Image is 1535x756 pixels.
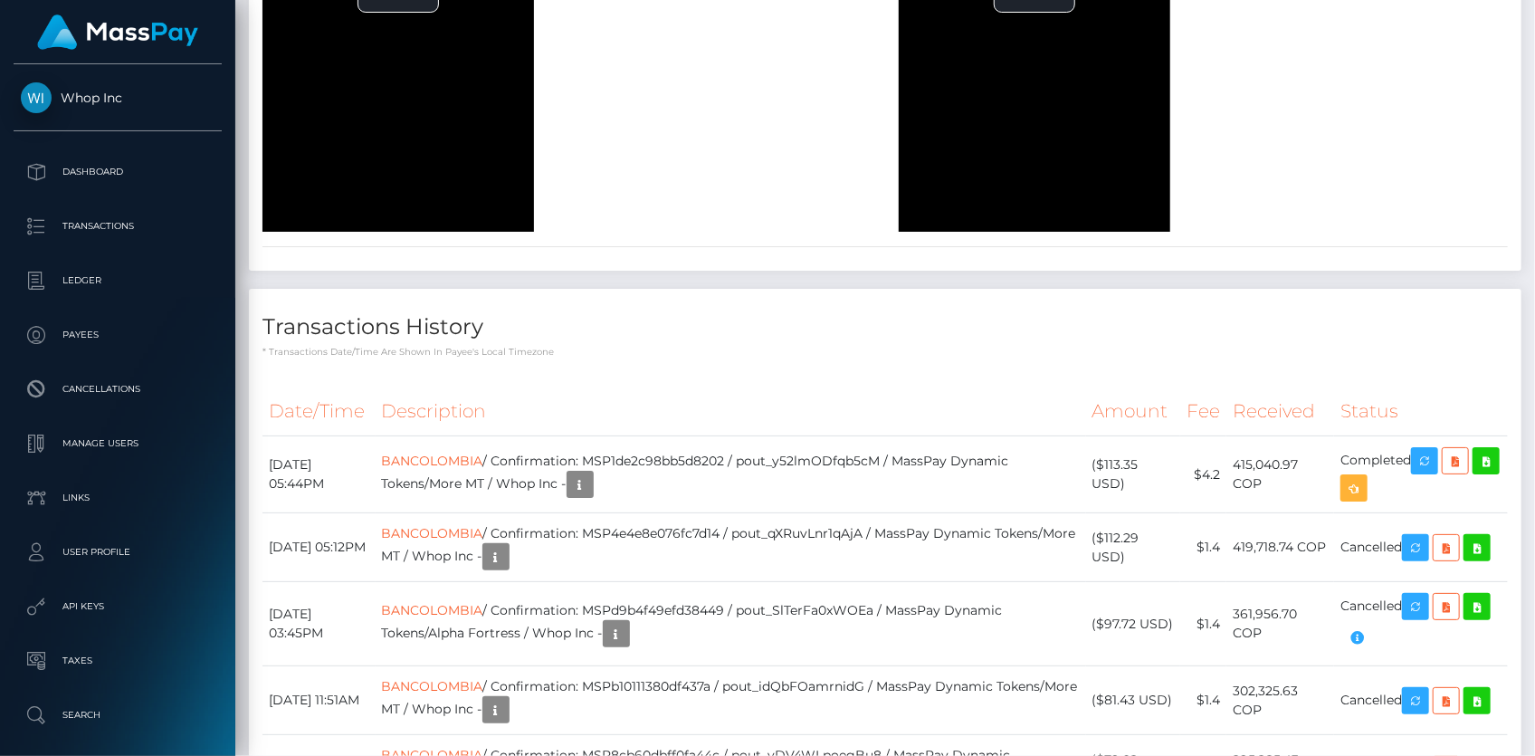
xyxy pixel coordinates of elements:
td: / Confirmation: MSPd9b4f49efd38449 / pout_SlTerFa0xWOEa / MassPay Dynamic Tokens/Alpha Fortress /... [376,582,1086,666]
td: / Confirmation: MSP1de2c98bb5d8202 / pout_y52lmODfqb5cM / MassPay Dynamic Tokens/More MT / Whop I... [376,436,1086,513]
a: Ledger [14,258,222,303]
td: $1.4 [1180,513,1226,582]
td: 415,040.97 COP [1226,436,1334,513]
a: BANCOLOMBIA [382,678,483,694]
p: User Profile [21,539,215,566]
td: / Confirmation: MSPb10111380df437a / pout_idQbFOamrnidG / MassPay Dynamic Tokens/More MT / Whop I... [376,666,1086,735]
td: [DATE] 11:51AM [262,666,376,735]
p: Links [21,484,215,512]
th: Received [1226,387,1334,436]
td: ($81.43 USD) [1086,666,1181,735]
p: * Transactions date/time are shown in payee's local timezone [262,345,1508,359]
img: Whop Inc [21,82,52,113]
th: Amount [1086,387,1181,436]
td: $1.4 [1180,666,1226,735]
td: Cancelled [1334,666,1508,735]
p: Transactions [21,213,215,240]
td: 419,718.74 COP [1226,513,1334,582]
a: API Keys [14,584,222,629]
td: ($97.72 USD) [1086,582,1181,666]
img: MassPay Logo [37,14,198,50]
th: Status [1334,387,1508,436]
td: [DATE] 03:45PM [262,582,376,666]
h4: Transactions History [262,311,1508,343]
p: Search [21,702,215,729]
a: Cancellations [14,367,222,412]
td: Cancelled [1334,582,1508,666]
p: Ledger [21,267,215,294]
p: Manage Users [21,430,215,457]
td: 302,325.63 COP [1226,666,1334,735]
td: [DATE] 05:44PM [262,436,376,513]
p: API Keys [21,593,215,620]
td: ($112.29 USD) [1086,513,1181,582]
a: Links [14,475,222,521]
p: Cancellations [21,376,215,403]
td: Cancelled [1334,513,1508,582]
a: Dashboard [14,149,222,195]
td: 361,956.70 COP [1226,582,1334,666]
p: Payees [21,321,215,349]
a: Transactions [14,204,222,249]
th: Date/Time [262,387,376,436]
a: User Profile [14,530,222,575]
td: ($113.35 USD) [1086,436,1181,513]
span: Whop Inc [14,90,222,106]
a: Payees [14,312,222,358]
a: BANCOLOMBIA [382,525,483,541]
td: $1.4 [1180,582,1226,666]
th: Fee [1180,387,1226,436]
td: [DATE] 05:12PM [262,513,376,582]
a: Taxes [14,638,222,684]
td: Completed [1334,436,1508,513]
a: BANCOLOMBIA [382,602,483,618]
td: / Confirmation: MSP4e4e8e076fc7d14 / pout_qXRuvLnr1qAjA / MassPay Dynamic Tokens/More MT / Whop I... [376,513,1086,582]
p: Taxes [21,647,215,675]
p: Dashboard [21,158,215,186]
a: Search [14,693,222,738]
a: BANCOLOMBIA [382,453,483,469]
a: Manage Users [14,421,222,466]
td: $4.2 [1180,436,1226,513]
th: Description [376,387,1086,436]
